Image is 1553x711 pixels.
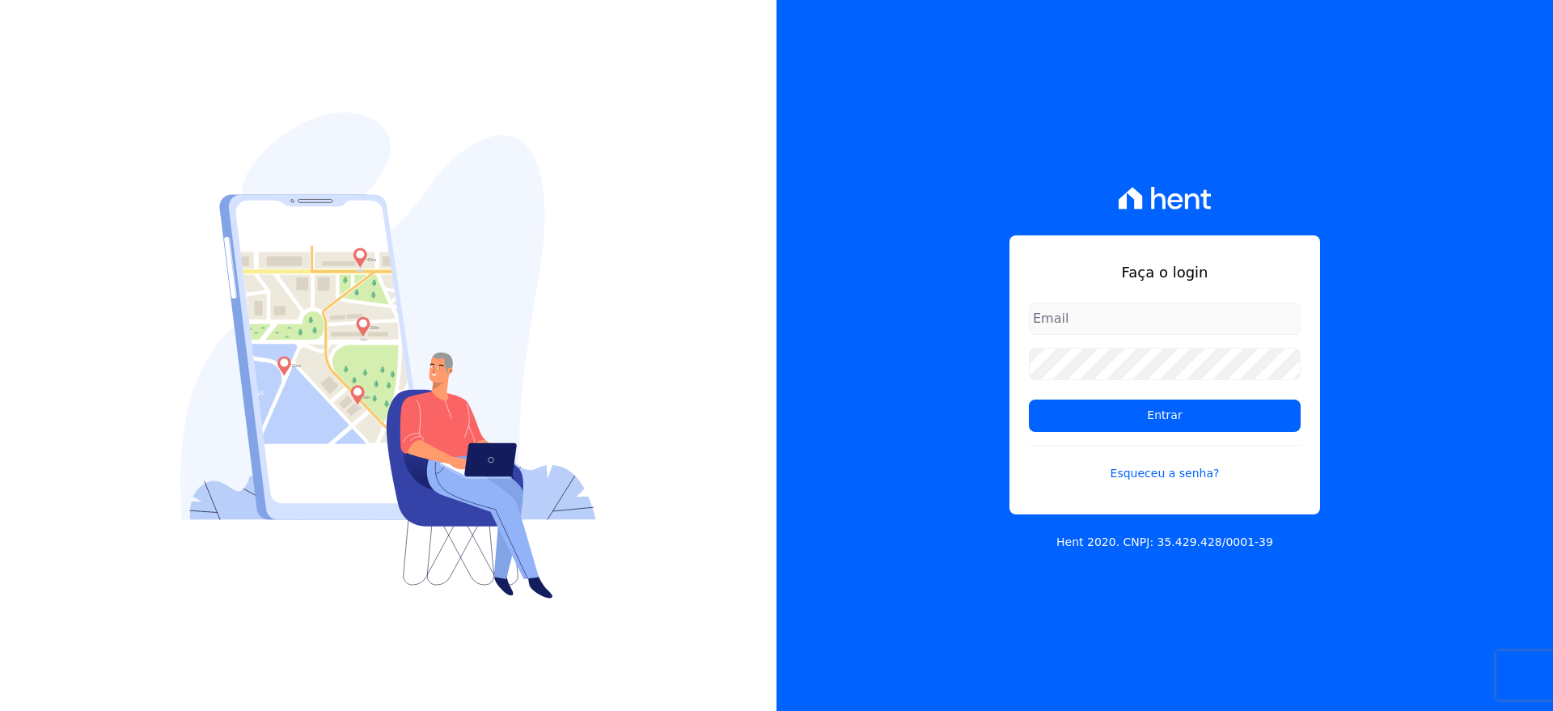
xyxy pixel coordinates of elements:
[180,112,596,599] img: Login
[1029,400,1301,432] input: Entrar
[1029,303,1301,335] input: Email
[1029,445,1301,482] a: Esqueceu a senha?
[1029,261,1301,283] h1: Faça o login
[1056,534,1273,551] p: Hent 2020. CNPJ: 35.429.428/0001-39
